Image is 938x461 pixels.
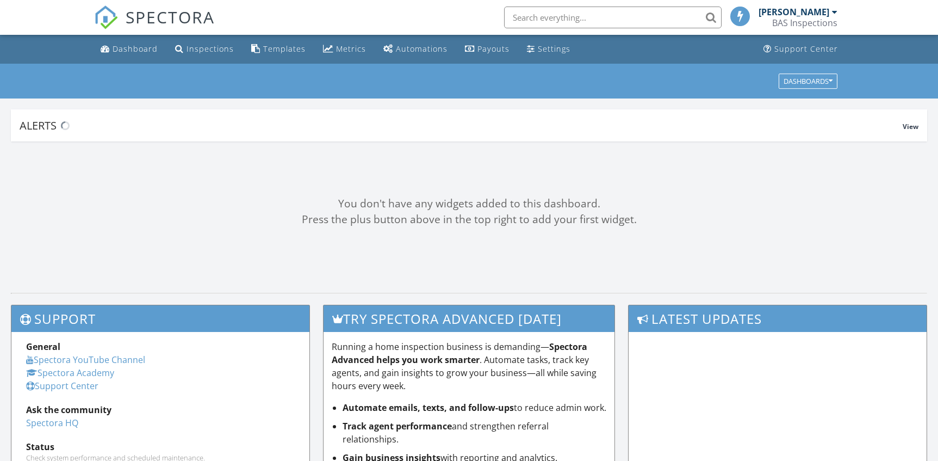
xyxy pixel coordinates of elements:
button: Dashboards [779,73,837,89]
div: Settings [538,44,570,54]
div: You don't have any widgets added to this dashboard. [11,196,927,212]
strong: Spectora Advanced helps you work smarter [332,341,587,366]
a: Dashboard [96,39,162,59]
h3: Latest Updates [629,305,927,332]
a: Support Center [759,39,842,59]
a: Metrics [319,39,370,59]
div: Press the plus button above in the top right to add your first widget. [11,212,927,228]
div: Payouts [477,44,510,54]
strong: General [26,341,60,353]
a: Spectora Academy [26,367,114,379]
strong: Automate emails, texts, and follow-ups [343,402,514,414]
p: Running a home inspection business is demanding— . Automate tasks, track key agents, and gain ins... [332,340,607,392]
strong: Track agent performance [343,420,452,432]
div: Templates [263,44,306,54]
li: and strengthen referral relationships. [343,420,607,446]
div: Automations [396,44,448,54]
h3: Try spectora advanced [DATE] [324,305,615,332]
li: to reduce admin work. [343,401,607,414]
div: Support Center [774,44,838,54]
a: Payouts [461,39,514,59]
div: BAS Inspections [772,17,837,28]
span: View [903,122,918,131]
a: Spectora YouTube Channel [26,354,145,366]
div: [PERSON_NAME] [759,7,829,17]
a: Support Center [26,380,98,392]
div: Status [26,440,295,453]
div: Metrics [336,44,366,54]
a: SPECTORA [94,15,215,38]
div: Dashboards [784,77,833,85]
a: Settings [523,39,575,59]
span: SPECTORA [126,5,215,28]
a: Templates [247,39,310,59]
input: Search everything... [504,7,722,28]
a: Spectora HQ [26,417,78,429]
div: Ask the community [26,403,295,416]
a: Inspections [171,39,238,59]
h3: Support [11,305,309,332]
div: Inspections [187,44,234,54]
div: Dashboard [113,44,158,54]
div: Alerts [20,118,903,133]
a: Automations (Basic) [379,39,452,59]
img: The Best Home Inspection Software - Spectora [94,5,118,29]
